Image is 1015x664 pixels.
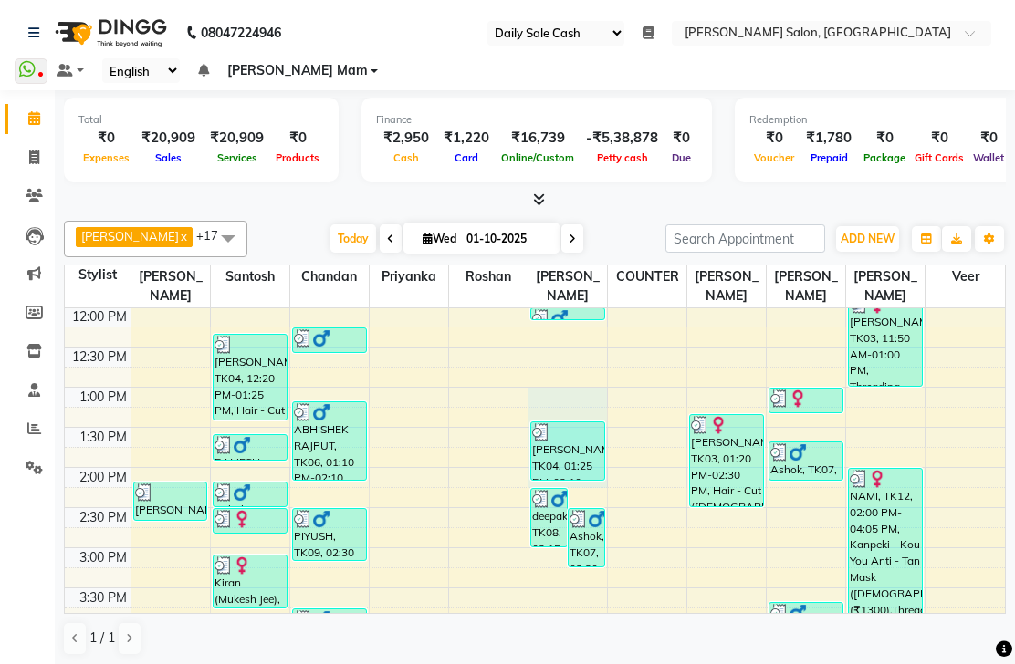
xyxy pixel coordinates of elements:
span: [PERSON_NAME] [767,265,845,307]
span: [PERSON_NAME] Mam [227,61,368,80]
span: Card [450,151,483,164]
div: ₹20,909 [203,128,271,149]
span: 1 / 1 [89,628,115,648]
div: [PERSON_NAME], TK04, 01:25 PM-02:10 PM, Pedicure - Alga ([DEMOGRAPHIC_DATA]) (₹2400) [531,422,604,480]
a: x [179,229,187,244]
span: Services [213,151,262,164]
div: ₹0 [859,128,910,149]
span: Wed [418,232,461,245]
div: [PERSON_NAME], TK01, 12:00 PM-12:01 PM, Pedicure - Bombini [DEMOGRAPHIC_DATA] (₹1800) [531,308,604,319]
div: -₹5,38,878 [579,128,665,149]
span: Roshan [449,265,528,288]
span: [PERSON_NAME] [528,265,607,307]
div: ₹2,950 [376,128,436,149]
div: ₹1,220 [436,128,497,149]
span: Cash [389,151,424,164]
div: 3:30 PM [76,588,131,607]
div: 3:00 PM [76,548,131,567]
div: [PERSON_NAME], TK02, 12:15 PM-12:35 PM, Hair - [PERSON_NAME] Trim ([DEMOGRAPHIC_DATA]) (₹250) [293,328,366,352]
div: [PERSON_NAME], TK03, 11:50 AM-01:00 PM, Threading - Eyebrow (₹80),Waxing - Forehead/Upperlip/Chin... [849,295,922,386]
span: Today [330,224,376,253]
span: Chandan [290,265,369,288]
span: Package [859,151,910,164]
div: ABHISHEK RAJPUT, TK06, 01:10 PM-02:10 PM, Hair - Cut ([DEMOGRAPHIC_DATA]) (₹350),Hair - [PERSON_N... [293,402,366,480]
input: Search Appointment [665,224,825,253]
div: sholak, TK13, 03:45 PM-04:05 PM, Hair - Cut ([DEMOGRAPHIC_DATA]) (₹350) [293,609,366,633]
div: [PERSON_NAME], TK11, 03:40 PM-04:00 PM, Hair - [PERSON_NAME] Trim ([DEMOGRAPHIC_DATA]) (₹250) [769,603,842,627]
span: Santosh [211,265,289,288]
div: 2:00 PM [76,468,131,487]
div: Stylist [65,265,131,285]
div: ₹0 [78,128,134,149]
div: ₹0 [271,128,324,149]
button: ADD NEW [836,226,899,252]
div: ₹0 [665,128,697,149]
span: COUNTER [608,265,686,288]
span: [PERSON_NAME] [846,265,925,307]
div: 1:30 PM [76,428,131,447]
div: ₹0 [968,128,1009,149]
div: Ashok, TK07, 02:10 PM-02:30 PM, Hair - Shave ([DEMOGRAPHIC_DATA]) (₹200) [214,482,287,506]
span: Products [271,151,324,164]
div: Total [78,112,324,128]
div: ₹1,780 [799,128,859,149]
div: 12:30 PM [68,348,131,367]
span: ADD NEW [841,232,895,245]
div: [PERSON_NAME], TK04, 02:10 PM-02:40 PM, Waxing - Forehead/Upperlip/Chin ([DEMOGRAPHIC_DATA]) (₹100) [134,482,207,520]
img: logo [47,7,172,58]
span: Veer [926,265,1005,288]
span: +17 [196,228,232,243]
div: ₹0 [749,128,799,149]
div: [PERSON_NAME], TK03, 01:00 PM-01:20 PM, Hair - Shave ([DEMOGRAPHIC_DATA]) (₹200) [769,389,842,412]
div: [PERSON_NAME], TK04, 12:20 PM-01:25 PM, Hair - Cut ([DEMOGRAPHIC_DATA]) (₹350),Episyl - Pro Merge... [214,335,287,420]
span: Expenses [78,151,134,164]
div: PIYUSH, TK09, 02:30 PM-03:10 PM, Hair - Cut ([DEMOGRAPHIC_DATA]) (₹350),Hair - Shave ([DEMOGRAPHI... [293,509,366,560]
input: 2025-10-01 [461,225,552,253]
span: Wallet [968,151,1009,164]
span: Sales [151,151,186,164]
div: [PERSON_NAME], TK03, 02:30 PM-02:50 PM, Hair - Shave ([DEMOGRAPHIC_DATA]) (₹200) [214,509,287,533]
div: [PERSON_NAME], TK03, 01:20 PM-02:30 PM, Hair - Cut ([DEMOGRAPHIC_DATA]) (₹350),Hair - Wash ([DEMO... [690,415,763,506]
span: [PERSON_NAME] [81,229,179,244]
b: 08047224946 [201,7,281,58]
span: [PERSON_NAME] [687,265,766,307]
div: 1:00 PM [76,388,131,407]
div: ₹0 [910,128,968,149]
div: 2:30 PM [76,508,131,527]
span: Petty cash [592,151,653,164]
span: Gift Cards [910,151,968,164]
span: Online/Custom [497,151,579,164]
span: [PERSON_NAME] [131,265,210,307]
div: deepak, TK08, 02:15 PM-03:00 PM, Pedicure - Pedi Pie ([DEMOGRAPHIC_DATA]) (₹1200) [531,489,567,546]
div: ₹16,739 [497,128,579,149]
div: Kiran (Mukesh Jee), TK10, 03:05 PM-03:46 PM, global color - [DEMOGRAPHIC_DATA] (₹15000),Hair - Cu... [214,555,287,607]
div: Redemption [749,112,1009,128]
div: RAMESH, TK05, 01:35 PM-01:55 PM, Hair - Shave ([DEMOGRAPHIC_DATA]) (₹200) [214,435,287,460]
span: Voucher [749,151,799,164]
div: Ashok, TK07, 02:30 PM-03:15 PM, Manicure - Pedi Pie ([DEMOGRAPHIC_DATA]) (₹1200) [569,509,604,566]
div: Ashok, TK07, 01:40 PM-02:10 PM, Massage Therapy - Head ([DEMOGRAPHIC_DATA]) (₹550) [769,442,842,480]
div: NAMI, TK12, 02:00 PM-04:05 PM, Kanpeki - Kou You Anti - Tan Mask ([DEMOGRAPHIC_DATA]) (₹1300),Thr... [849,469,922,633]
div: ₹20,909 [134,128,203,149]
span: Prepaid [806,151,853,164]
div: 12:00 PM [68,307,131,327]
span: Due [667,151,696,164]
div: Finance [376,112,697,128]
span: Priyanka [370,265,448,288]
